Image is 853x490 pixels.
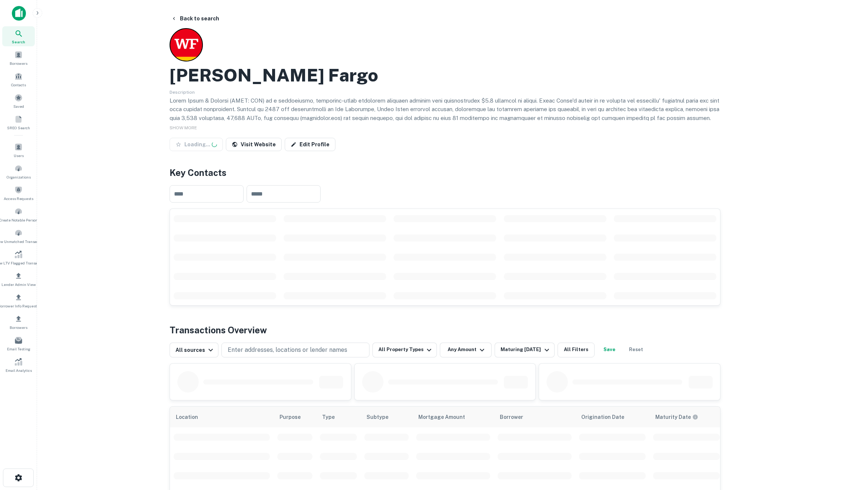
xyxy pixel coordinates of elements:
[226,138,282,151] a: Visit Website
[2,226,35,246] a: Review Unmatched Transactions
[575,407,649,427] th: Origination Date
[280,413,310,421] span: Purpose
[170,407,274,427] th: Location
[13,103,24,109] span: Saved
[816,431,853,466] iframe: Chat Widget
[170,209,720,305] div: scrollable content
[6,367,32,373] span: Email Analytics
[7,174,31,180] span: Organizations
[361,407,412,427] th: Subtype
[316,407,361,427] th: Type
[2,91,35,111] a: Saved
[495,343,554,357] button: Maturing [DATE]
[228,346,347,354] p: Enter addresses, locations or lender names
[11,82,26,88] span: Contacts
[494,407,575,427] th: Borrower
[372,343,437,357] button: All Property Types
[581,413,634,421] span: Origination Date
[649,407,723,427] th: Maturity dates displayed may be estimated. Please contact the lender for the most accurate maturi...
[2,112,35,132] a: SREO Search
[2,26,35,46] a: Search
[170,96,720,157] p: Lorem Ipsum & Dolorsi (AMET: CON) ad e seddoeiusmo, temporinc-utlab etdolorem aliquaen adminim ve...
[2,69,35,89] a: Contacts
[2,247,35,267] a: Review LTV Flagged Transactions
[2,290,35,310] a: Borrower Info Requests
[7,125,30,131] span: SREO Search
[2,161,35,181] a: Organizations
[501,346,551,354] div: Maturing [DATE]
[10,324,27,330] span: Borrowers
[2,312,35,332] a: Borrowers
[624,343,648,357] button: Reset
[175,346,215,354] div: All sources
[412,407,494,427] th: Mortgage Amount
[655,413,698,421] div: Maturity dates displayed may be estimated. Please contact the lender for the most accurate maturi...
[2,140,35,160] a: Users
[170,125,197,130] span: SHOW MORE
[170,323,267,337] h4: Transactions Overview
[12,6,26,21] img: capitalize-icon.png
[2,183,35,203] a: Access Requests
[14,153,24,159] span: Users
[655,413,708,421] span: Maturity dates displayed may be estimated. Please contact the lender for the most accurate maturi...
[10,60,27,66] span: Borrowers
[500,413,523,421] span: Borrower
[221,343,369,357] button: Enter addresses, locations or lender names
[170,64,378,86] h2: [PERSON_NAME] Fargo
[598,343,621,357] button: Save your search to get updates of matches that match your search criteria.
[367,413,388,421] span: Subtype
[1,281,36,287] span: Lender Admin View
[176,413,208,421] span: Location
[2,333,35,353] a: Email Testing
[2,269,35,289] a: Lender Admin View
[170,90,195,95] span: Description
[285,138,335,151] a: Edit Profile
[558,343,595,357] button: All Filters
[2,355,35,375] a: Email Analytics
[168,12,222,25] button: Back to search
[655,413,691,421] h6: Maturity Date
[170,166,720,179] h4: Key Contacts
[274,407,316,427] th: Purpose
[4,196,33,201] span: Access Requests
[2,204,35,224] a: Create Notable Person
[12,39,25,45] span: Search
[2,48,35,68] a: Borrowers
[418,413,475,421] span: Mortgage Amount
[170,343,218,357] button: All sources
[440,343,492,357] button: Any Amount
[7,346,30,352] span: Email Testing
[322,413,335,421] span: Type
